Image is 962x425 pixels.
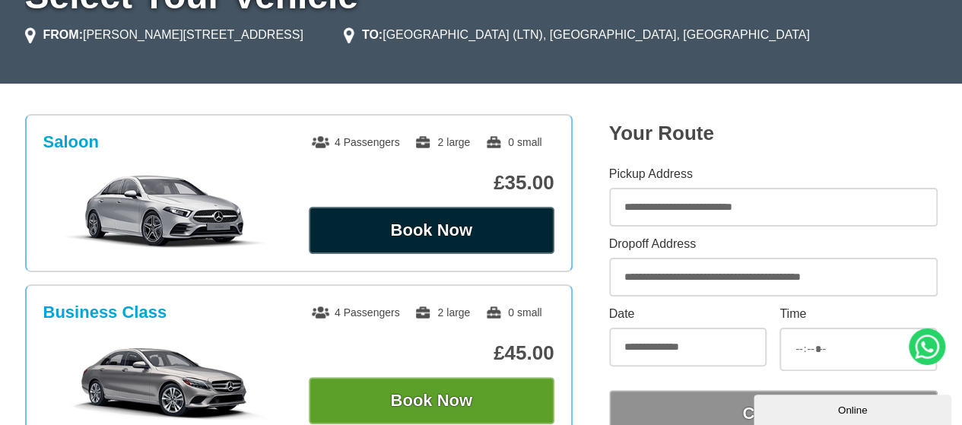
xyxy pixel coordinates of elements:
li: [PERSON_NAME][STREET_ADDRESS] [25,26,303,44]
span: 2 large [414,136,470,148]
span: 0 small [485,136,541,148]
p: £35.00 [309,171,554,195]
h3: Business Class [43,303,167,322]
strong: TO: [362,28,383,41]
strong: FROM: [43,28,83,41]
img: Business Class [51,344,280,420]
button: Book Now [309,377,554,424]
iframe: chat widget [754,392,954,425]
h2: Your Route [609,122,938,145]
span: 0 small [485,306,541,319]
p: £45.00 [309,341,554,365]
label: Time [779,308,937,320]
span: 4 Passengers [312,136,400,148]
label: Pickup Address [609,168,938,180]
img: Saloon [51,173,280,249]
span: 2 large [414,306,470,319]
span: 4 Passengers [312,306,400,319]
h3: Saloon [43,132,99,152]
button: Book Now [309,207,554,254]
label: Dropoff Address [609,238,938,250]
label: Date [609,308,767,320]
li: [GEOGRAPHIC_DATA] (LTN), [GEOGRAPHIC_DATA], [GEOGRAPHIC_DATA] [344,26,810,44]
